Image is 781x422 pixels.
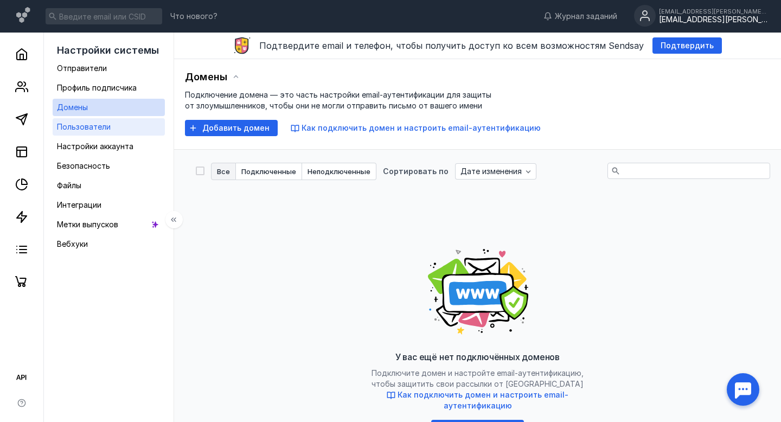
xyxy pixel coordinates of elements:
div: [EMAIL_ADDRESS][PERSON_NAME][DOMAIN_NAME] [659,8,767,15]
a: Файлы [53,177,165,194]
input: Введите email или CSID [46,8,162,24]
span: Все [217,168,230,175]
span: Подключенные [241,168,296,175]
a: Метки выпусков [53,216,165,233]
span: Файлы [57,181,81,190]
button: Как подключить домен и настроить email-аутентификацию [291,123,541,133]
a: Вебхуки [53,235,165,253]
button: Неподключенные [302,163,376,180]
span: Как подключить домен и настроить email-аутентификацию [302,123,541,132]
span: Метки выпусков [57,220,118,229]
span: Домены [57,103,88,112]
a: Настройки аккаунта [53,138,165,155]
span: Профиль подписчика [57,83,137,92]
span: Подтвердить [661,41,714,50]
div: [EMAIL_ADDRESS][PERSON_NAME][DOMAIN_NAME] [659,15,767,24]
a: Домены [53,99,165,116]
span: Домены [185,71,227,82]
button: Дате изменения [455,163,536,180]
span: Настройки аккаунта [57,142,133,151]
span: У вас ещё нет подключённых доменов [395,351,560,362]
span: Безопасность [57,161,110,170]
span: Пользователи [57,122,111,131]
span: Дате изменения [460,167,522,176]
a: Профиль подписчика [53,79,165,97]
button: Добавить домен [185,120,278,136]
span: Что нового? [170,12,217,20]
span: Добавить домен [202,124,270,133]
span: Журнал заданий [555,11,617,22]
span: Отправители [57,63,107,73]
button: Как подключить домен и настроить email-аутентификацию [369,389,586,411]
a: Журнал заданий [538,11,623,22]
a: Безопасность [53,157,165,175]
span: Настройки системы [57,44,159,56]
span: Вебхуки [57,239,88,248]
span: Неподключенные [308,168,370,175]
a: Что нового? [165,12,223,20]
button: Подключенные [236,163,302,180]
button: Все [211,163,236,180]
a: Пользователи [53,118,165,136]
a: Интеграции [53,196,165,214]
button: Подтвердить [652,37,722,54]
span: Подтвердите email и телефон, чтобы получить доступ ко всем возможностям Sendsay [259,40,644,51]
a: Отправители [53,60,165,77]
span: Как подключить домен и настроить email-аутентификацию [398,390,568,410]
div: Сортировать по [383,168,449,175]
span: Интеграции [57,200,101,209]
span: Подключение домена — это часть настройки email-аутентификации для защиты от злоумышленников, чтоб... [185,90,491,110]
span: Подключите домен и настройте email-аутентификацию, чтобы защитить свои рассылки от [GEOGRAPHIC_DATA] [369,368,586,411]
